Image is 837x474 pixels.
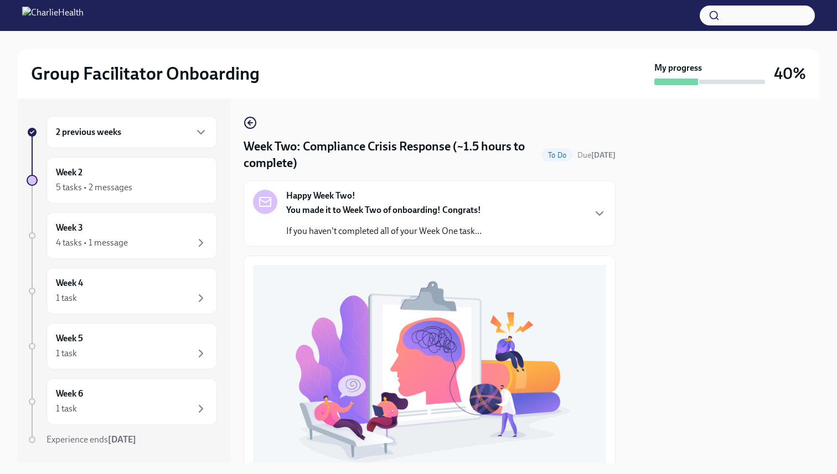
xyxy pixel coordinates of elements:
div: 1 task [56,403,77,415]
h6: Week 5 [56,332,83,345]
div: 2 previous weeks [46,116,217,148]
h6: Week 4 [56,277,83,289]
a: Week 61 task [27,378,217,425]
span: To Do [541,151,573,159]
h6: Week 6 [56,388,83,400]
strong: You made it to Week Two of onboarding! Congrats! [286,205,481,215]
span: Experience ends [46,434,136,445]
span: Due [577,150,616,160]
h6: Week 3 [56,222,83,234]
div: 5 tasks • 2 messages [56,181,132,194]
strong: [DATE] [108,434,136,445]
div: 1 task [56,347,77,360]
a: Week 41 task [27,268,217,314]
div: 4 tasks • 1 message [56,237,128,249]
a: Week 51 task [27,323,217,369]
strong: Happy Week Two! [286,190,355,202]
a: Week 25 tasks • 2 messages [27,157,217,204]
h3: 40% [774,64,806,84]
div: 1 task [56,292,77,304]
span: September 29th, 2025 10:00 [577,150,616,160]
h6: Week 2 [56,166,82,179]
h6: 2 previous weeks [56,126,121,138]
a: Week 34 tasks • 1 message [27,212,217,259]
h2: Group Facilitator Onboarding [31,62,260,85]
p: If you haven't completed all of your Week One task... [286,225,482,237]
strong: My progress [654,62,702,74]
h4: Week Two: Compliance Crisis Response (~1.5 hours to complete) [244,138,537,171]
img: CharlieHealth [22,7,84,24]
strong: [DATE] [591,150,616,160]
